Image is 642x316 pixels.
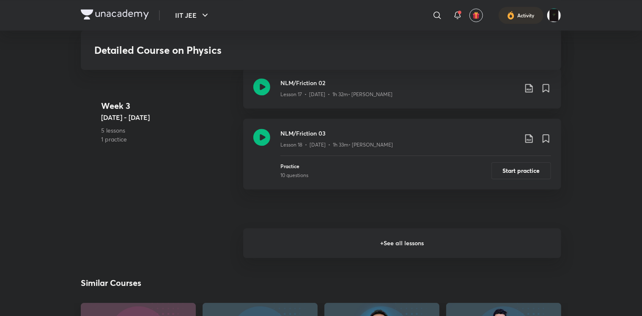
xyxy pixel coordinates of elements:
h2: Similar Courses [81,277,141,289]
a: Company Logo [81,9,149,22]
h3: NLM/Friction 03 [280,129,517,138]
img: Company Logo [81,9,149,19]
a: NLM/Friction 03Lesson 18 • [DATE] • 1h 33m• [PERSON_NAME]Practice10 questionsStart practice [243,119,561,200]
h3: Detailed Course on Physics [94,44,425,56]
img: avatar [472,11,480,19]
button: IIT JEE [170,7,215,24]
img: activity [507,10,515,20]
h3: NLM/Friction 02 [280,78,517,87]
img: Anurag Agarwal [547,8,561,22]
h5: [DATE] - [DATE] [101,112,236,122]
p: Lesson 17 • [DATE] • 1h 32m • [PERSON_NAME] [280,91,392,98]
div: 10 questions [280,172,308,179]
p: Lesson 18 • [DATE] • 1h 33m • [PERSON_NAME] [280,141,393,149]
h4: Week 3 [101,100,236,112]
p: 5 lessons [101,126,236,135]
button: avatar [469,8,483,22]
p: 1 practice [101,135,236,144]
a: NLM/Friction 02Lesson 17 • [DATE] • 1h 32m• [PERSON_NAME] [243,68,561,119]
h6: + See all lessons [243,228,561,258]
button: Start practice [491,162,551,179]
p: Practice [280,162,308,170]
